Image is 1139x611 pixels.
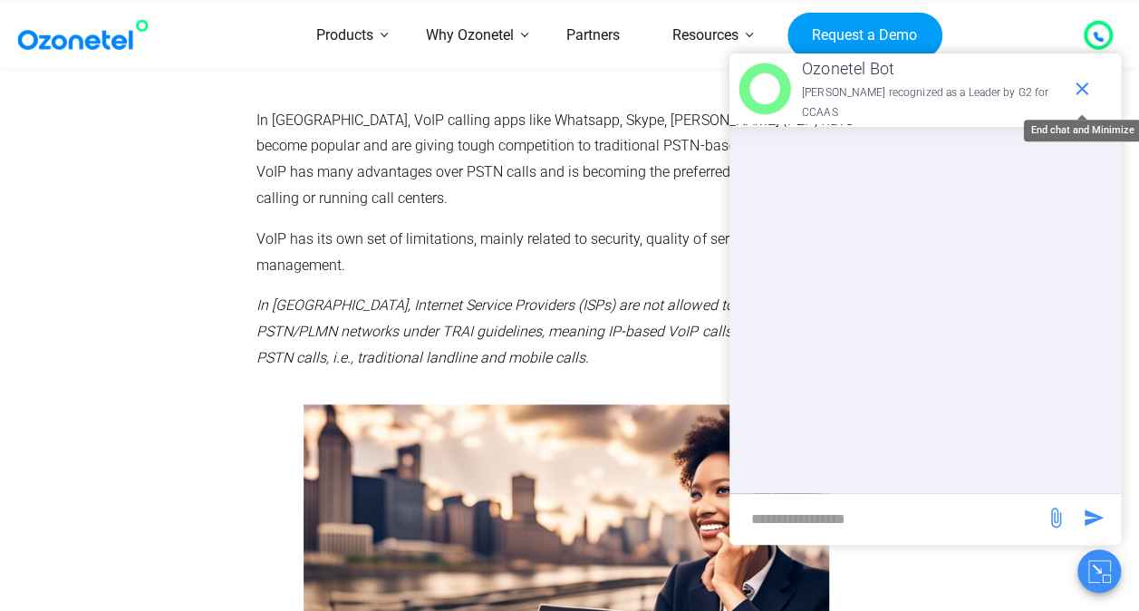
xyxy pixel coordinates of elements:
[256,108,875,212] p: In [GEOGRAPHIC_DATA], VoIP calling apps like Whatsapp, Skype, [PERSON_NAME] (P2P) have become pop...
[1077,549,1121,593] button: Close chat
[400,4,540,68] a: Why Ozonetel
[256,323,868,366] em: cannot be mixed with PSTN calls, i.e., traditional landline and mobile calls.
[738,503,1036,536] div: new-msg-input
[1076,499,1112,536] span: send message
[1038,499,1074,536] span: send message
[802,83,1062,122] p: [PERSON_NAME] recognized as a Leader by G2 for CCAAS
[738,63,791,115] img: header
[802,54,1062,83] p: Ozonetel Bot
[787,12,942,59] a: Request a Demo
[646,4,765,68] a: Resources
[1064,71,1100,107] span: end chat or minimize
[256,227,875,279] p: VoIP has its own set of limitations, mainly related to security, quality of service, and management.
[290,4,400,68] a: Products
[256,296,846,340] em: In [GEOGRAPHIC_DATA], Internet Service Providers (ISPs) are not allowed to interconnect with PSTN...
[540,4,646,68] a: Partners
